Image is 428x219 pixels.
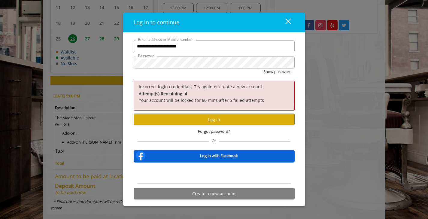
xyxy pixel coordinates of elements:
button: close dialog [274,16,295,29]
b: Log in with Facebook [200,153,238,159]
iframe: Sign in with Google Button [184,166,245,180]
span: Or [209,138,219,143]
div: close dialog [278,18,290,27]
p: Your account will be locked for 60 mins after 5 failed attempts [139,90,290,104]
span: Forgot password? [198,128,230,135]
span: Incorrect login credentials. Try again or create a new account. [139,84,263,90]
button: Create a new account [134,188,295,199]
div: Sign in with Google. Opens in new tab [187,166,242,180]
input: Password [134,56,295,68]
input: Email address or Mobile number [134,40,295,52]
label: Email address or Mobile number [135,37,196,42]
button: Show password [263,68,292,75]
b: Attempt(s) Remaining: 4 [139,90,187,96]
span: Log in to continue [134,19,179,26]
label: Password [135,53,157,59]
img: facebook-logo [135,150,147,162]
button: Log in [134,114,295,125]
